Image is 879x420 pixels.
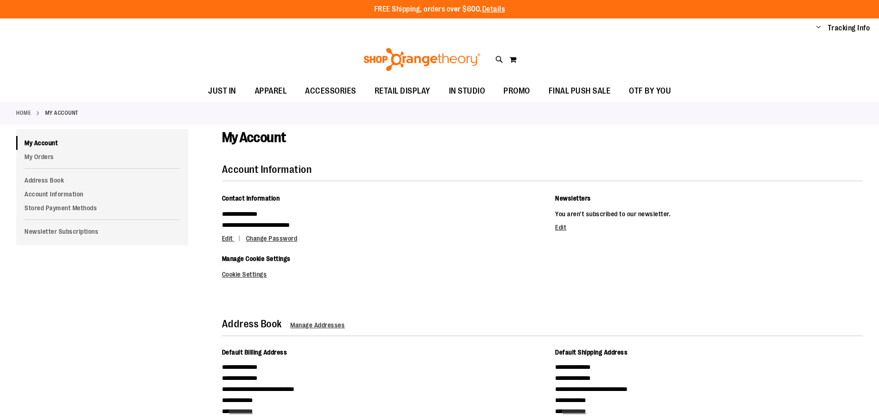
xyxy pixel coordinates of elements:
[246,235,298,242] a: Change Password
[16,150,188,164] a: My Orders
[222,195,280,202] span: Contact Information
[362,48,482,71] img: Shop Orangetheory
[16,173,188,187] a: Address Book
[440,81,495,102] a: IN STUDIO
[16,225,188,238] a: Newsletter Subscriptions
[296,81,365,102] a: ACCESSORIES
[365,81,440,102] a: RETAIL DISPLAY
[503,81,530,101] span: PROMO
[222,271,267,278] a: Cookie Settings
[16,109,31,117] a: Home
[222,349,287,356] span: Default Billing Address
[199,81,245,102] a: JUST IN
[374,4,505,15] p: FREE Shipping, orders over $600.
[222,318,282,330] strong: Address Book
[208,81,236,101] span: JUST IN
[222,235,245,242] a: Edit
[222,164,312,175] strong: Account Information
[255,81,287,101] span: APPAREL
[555,195,591,202] span: Newsletters
[16,187,188,201] a: Account Information
[16,136,188,150] a: My Account
[290,321,345,329] a: Manage Addresses
[555,349,628,356] span: Default Shipping Address
[494,81,539,102] a: PROMO
[555,208,863,219] p: You aren't subscribed to our newsletter.
[245,81,296,102] a: APPAREL
[222,130,286,145] span: My Account
[555,224,566,231] a: Edit
[816,24,821,33] button: Account menu
[222,235,233,242] span: Edit
[549,81,611,101] span: FINAL PUSH SALE
[629,81,671,101] span: OTF BY YOU
[539,81,620,102] a: FINAL PUSH SALE
[222,255,291,262] span: Manage Cookie Settings
[45,109,78,117] strong: My Account
[620,81,680,102] a: OTF BY YOU
[482,5,505,13] a: Details
[375,81,431,101] span: RETAIL DISPLAY
[828,23,870,33] a: Tracking Info
[449,81,485,101] span: IN STUDIO
[16,201,188,215] a: Stored Payment Methods
[305,81,356,101] span: ACCESSORIES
